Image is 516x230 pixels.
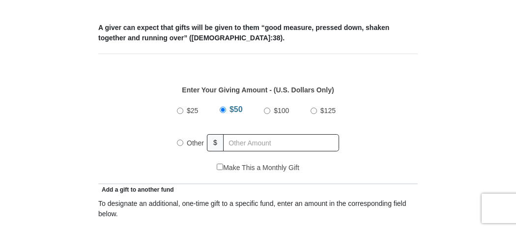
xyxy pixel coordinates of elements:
[223,134,339,151] input: Other Amount
[320,107,336,115] span: $125
[207,134,224,151] span: $
[98,199,418,219] div: To designate an additional, one-time gift to a specific fund, enter an amount in the correspondin...
[98,24,389,42] b: A giver can expect that gifts will be given to them “good measure, pressed down, shaken together ...
[217,163,299,173] label: Make This a Monthly Gift
[217,164,223,170] input: Make This a Monthly Gift
[182,86,334,94] strong: Enter Your Giving Amount - (U.S. Dollars Only)
[187,107,198,115] span: $25
[274,107,289,115] span: $100
[98,186,174,193] span: Add a gift to another fund
[229,105,243,114] span: $50
[187,139,204,147] span: Other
